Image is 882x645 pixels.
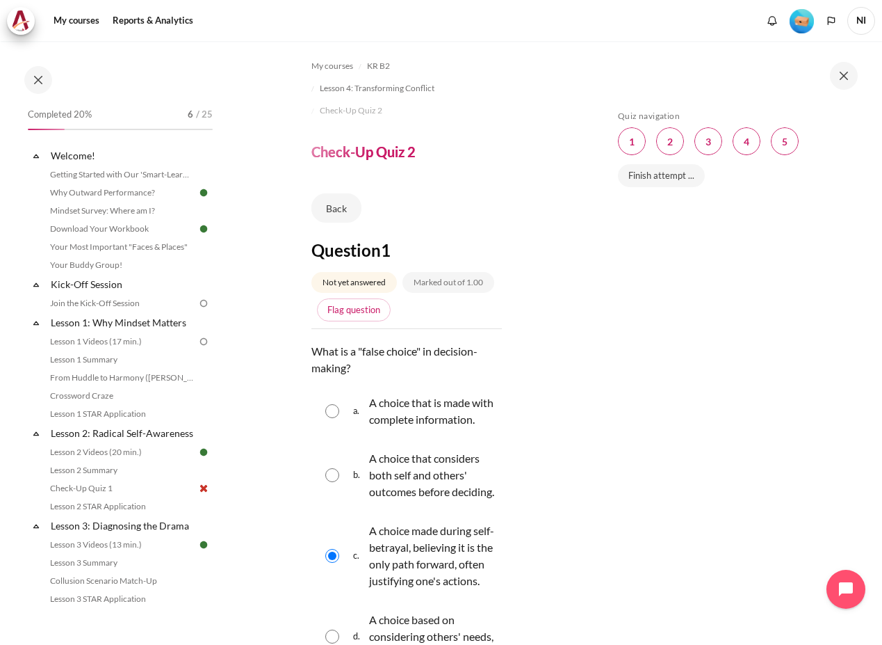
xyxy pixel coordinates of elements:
img: Done [197,223,210,235]
img: To do [197,297,210,310]
a: 5 [771,127,799,155]
p: A choice made during self-betrayal, believing it is the only path forward, often justifying one's... [369,523,495,589]
a: 1 [618,127,646,155]
a: Mindset Survey: Where am I? [46,202,197,219]
a: Lesson 3: Diagnosing the Drama [49,516,197,535]
a: Collusion Scenario Match-Up [46,573,197,589]
a: Back [311,193,361,223]
a: Lesson 3 STAR Application [46,591,197,607]
img: Level #1 [790,9,814,33]
a: Your Buddy Group! [46,257,197,273]
span: 1 [381,240,391,260]
a: 2 [656,127,684,155]
span: My courses [311,60,353,72]
nav: Navigation bar [311,55,502,122]
a: Lesson 1 STAR Application [46,406,197,422]
span: Collapse [29,316,43,330]
img: Done [197,539,210,551]
img: Architeck [11,10,31,31]
span: a. [353,392,366,431]
a: Lesson 3 Videos (13 min.) [46,536,197,553]
p: What is a "false choice" in decision-making? [311,343,502,376]
span: Check-Up Quiz 2 [320,104,382,117]
p: A choice that is made with complete information. [369,395,495,428]
span: c. [353,520,366,592]
a: KR B2 [367,58,390,74]
a: Lesson 2 STAR Application [46,498,197,515]
a: Architeck Architeck [7,7,42,35]
a: Welcome! [49,146,197,165]
a: Kick-Off Session [49,275,197,294]
a: Lesson 2 Videos (20 min.) [46,444,197,461]
a: Your Most Important "Faces & Places" [46,239,197,255]
a: Reports & Analytics [108,7,198,35]
a: From Huddle to Harmony ([PERSON_NAME]'s Story) [46,369,197,386]
a: My courses [49,7,104,35]
img: Done [197,186,210,199]
span: Collapse [29,278,43,292]
a: Check-Up Quiz 2 [320,102,382,119]
div: Not yet answered [311,272,397,292]
section: Blocks [618,111,851,196]
div: Marked out of 1.00 [402,272,494,292]
a: Level #1 [784,8,819,33]
span: b. [353,447,366,503]
span: 6 [188,108,193,122]
a: Lesson 3 Summary [46,555,197,571]
a: Lesson 2 Summary [46,462,197,479]
a: Lesson 1 Videos (17 min.) [46,333,197,350]
div: 20% [28,129,65,130]
button: Languages [821,10,842,31]
a: Join the Kick-Off Session [46,295,197,312]
span: Collapse [29,427,43,440]
p: A choice that considers both self and others' outcomes before deciding. [369,450,495,500]
h4: Question [311,239,502,261]
a: Lesson 2: Radical Self-Awareness [49,424,197,443]
div: Show notification window with no new notifications [762,10,783,31]
a: Getting Started with Our 'Smart-Learning' Platform [46,166,197,183]
div: Level #1 [790,8,814,33]
h4: Check-Up Quiz 2 [311,143,416,161]
a: Why Outward Performance? [46,184,197,201]
a: Flagged [317,298,391,322]
a: 3 [694,127,722,155]
a: Crossword Craze [46,388,197,404]
img: To do [197,335,210,348]
a: 4 [733,127,760,155]
a: Lesson 4: Transforming Conflict [320,80,434,97]
span: KR B2 [367,60,390,72]
a: Check-Up Quiz 1 [46,480,197,497]
img: Failed [197,482,210,495]
span: / 25 [196,108,213,122]
h5: Quiz navigation [618,111,851,122]
a: User menu [847,7,875,35]
a: Lesson 1 Summary [46,351,197,368]
span: NI [847,7,875,35]
span: Completed 20% [28,108,92,122]
a: My courses [311,58,353,74]
a: Lesson 1: Why Mindset Matters [49,313,197,332]
span: Collapse [29,519,43,533]
img: Done [197,446,210,459]
span: Lesson 4: Transforming Conflict [320,82,434,95]
a: Download Your Workbook [46,221,197,237]
a: Finish attempt ... [618,164,705,188]
span: Collapse [29,149,43,163]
